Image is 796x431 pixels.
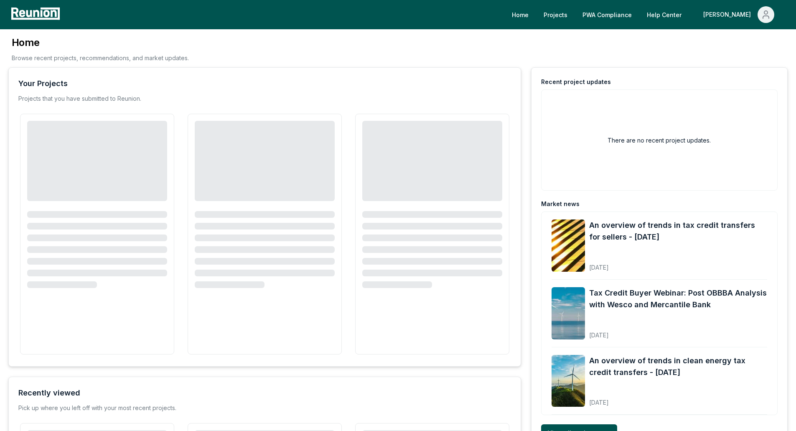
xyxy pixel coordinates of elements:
[18,78,68,89] div: Your Projects
[541,78,611,86] div: Recent project updates
[640,6,688,23] a: Help Center
[18,387,80,399] div: Recently viewed
[552,355,585,407] img: An overview of trends in clean energy tax credit transfers - August 2025
[541,200,580,208] div: Market news
[18,404,176,412] div: Pick up where you left off with your most recent projects.
[589,392,767,407] div: [DATE]
[552,219,585,272] img: An overview of trends in tax credit transfers for sellers - September 2025
[18,94,141,103] p: Projects that you have submitted to Reunion.
[12,36,189,49] h3: Home
[589,257,767,272] div: [DATE]
[576,6,638,23] a: PWA Compliance
[703,6,754,23] div: [PERSON_NAME]
[505,6,535,23] a: Home
[697,6,781,23] button: [PERSON_NAME]
[537,6,574,23] a: Projects
[608,136,711,145] h2: There are no recent project updates.
[552,287,585,339] img: Tax Credit Buyer Webinar: Post OBBBA Analysis with Wesco and Mercantile Bank
[505,6,788,23] nav: Main
[589,355,767,378] a: An overview of trends in clean energy tax credit transfers - [DATE]
[589,287,767,311] a: Tax Credit Buyer Webinar: Post OBBBA Analysis with Wesco and Mercantile Bank
[589,325,767,339] div: [DATE]
[12,54,189,62] p: Browse recent projects, recommendations, and market updates.
[589,219,767,243] a: An overview of trends in tax credit transfers for sellers - [DATE]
